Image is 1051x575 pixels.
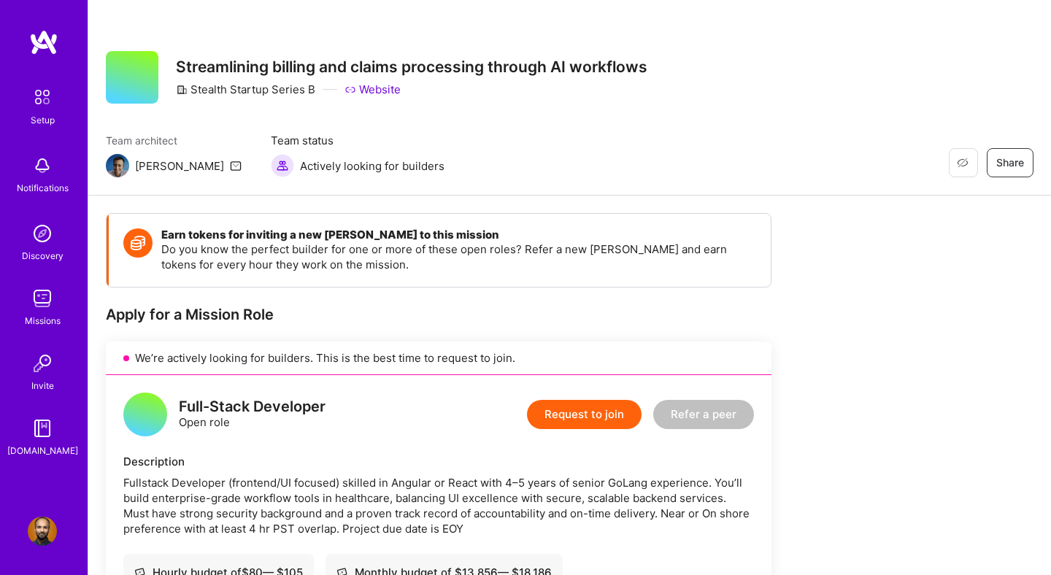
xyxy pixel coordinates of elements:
[106,154,129,177] img: Team Architect
[28,349,57,378] img: Invite
[230,160,242,171] i: icon Mail
[28,219,57,248] img: discovery
[344,82,401,97] a: Website
[135,158,224,174] div: [PERSON_NAME]
[25,313,61,328] div: Missions
[300,158,444,174] span: Actively looking for builders
[17,180,69,196] div: Notifications
[31,112,55,128] div: Setup
[179,399,326,414] div: Full-Stack Developer
[176,84,188,96] i: icon CompanyGray
[527,400,642,429] button: Request to join
[161,242,756,272] p: Do you know the perfect builder for one or more of these open roles? Refer a new [PERSON_NAME] an...
[106,305,771,324] div: Apply for a Mission Role
[161,228,756,242] h4: Earn tokens for inviting a new [PERSON_NAME] to this mission
[176,82,315,97] div: Stealth Startup Series B
[179,399,326,430] div: Open role
[22,248,63,263] div: Discovery
[957,157,969,169] i: icon EyeClosed
[28,151,57,180] img: bell
[106,341,771,375] div: We’re actively looking for builders. This is the best time to request to join.
[24,517,61,546] a: User Avatar
[106,133,242,148] span: Team architect
[271,133,444,148] span: Team status
[271,154,294,177] img: Actively looking for builders
[123,454,754,469] div: Description
[176,58,647,76] h3: Streamlining billing and claims processing through AI workflows
[29,29,58,55] img: logo
[123,475,754,536] div: Fullstack Developer (frontend/UI focused) skilled in Angular or React with 4–5 years of senior Go...
[996,155,1024,170] span: Share
[653,400,754,429] button: Refer a peer
[31,378,54,393] div: Invite
[7,443,78,458] div: [DOMAIN_NAME]
[27,82,58,112] img: setup
[28,517,57,546] img: User Avatar
[28,414,57,443] img: guide book
[28,284,57,313] img: teamwork
[123,228,153,258] img: Token icon
[987,148,1033,177] button: Share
